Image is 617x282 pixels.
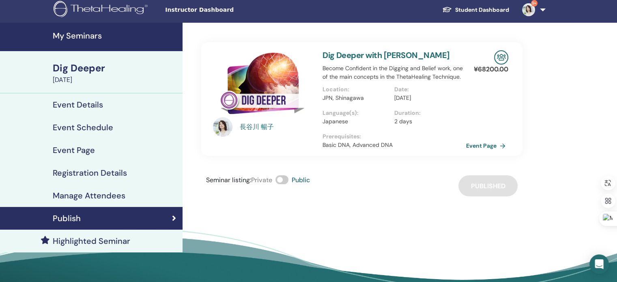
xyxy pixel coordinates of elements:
[292,176,310,184] span: Public
[53,123,113,132] h4: Event Schedule
[394,94,461,102] p: [DATE]
[436,2,516,17] a: Student Dashboard
[474,65,508,74] p: ¥ 68200.00
[394,85,461,94] p: Date :
[53,145,95,155] h4: Event Page
[53,168,127,178] h4: Registration Details
[522,3,535,16] img: default.jpg
[494,50,508,65] img: In-Person Seminar
[322,94,389,102] p: JPN, Shinagawa
[213,50,313,120] img: Dig Deeper
[322,85,389,94] p: Location :
[240,122,315,132] a: 長谷川 暢子
[53,191,125,200] h4: Manage Attendees
[53,100,103,110] h4: Event Details
[322,132,466,141] p: Prerequisites :
[53,236,130,246] h4: Highlighted Seminar
[251,176,272,184] span: Private
[322,117,389,126] p: Japanese
[322,50,450,60] a: Dig Deeper with [PERSON_NAME]
[394,117,461,126] p: 2 days
[322,141,466,149] p: Basic DNA, Advanced DNA
[394,109,461,117] p: Duration :
[53,213,81,223] h4: Publish
[53,31,178,41] h4: My Seminars
[589,254,609,274] div: Open Intercom Messenger
[48,61,183,85] a: Dig Deeper[DATE]
[442,6,452,13] img: graduation-cap-white.svg
[322,109,389,117] p: Language(s) :
[213,117,232,137] img: default.jpg
[466,140,509,152] a: Event Page
[206,176,251,184] span: Seminar listing :
[322,64,466,81] p: Become Confident in the Digging and Belief work, one of the main concepts in the ThetaHealing Tec...
[53,61,178,75] div: Dig Deeper
[53,75,178,85] div: [DATE]
[54,1,150,19] img: logo.png
[165,6,287,14] span: Instructor Dashboard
